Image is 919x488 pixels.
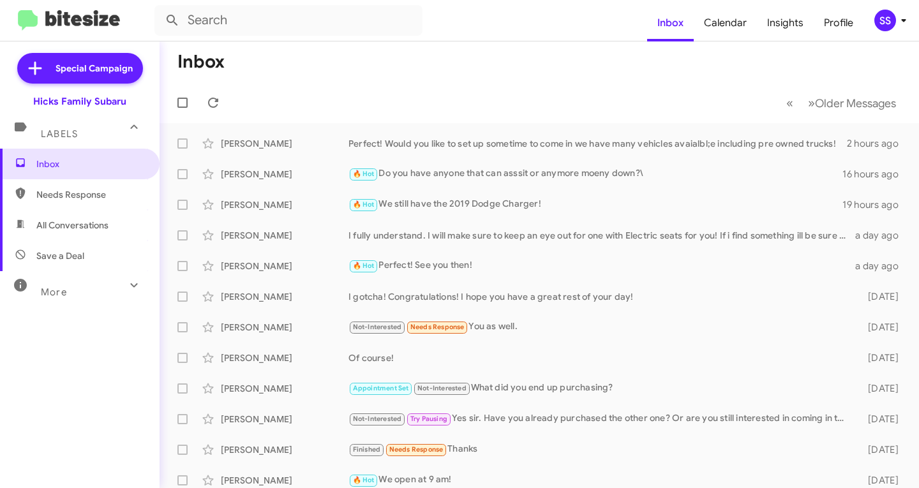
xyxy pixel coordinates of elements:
[779,90,904,116] nav: Page navigation example
[353,170,375,178] span: 🔥 Hot
[353,476,375,484] span: 🔥 Hot
[853,474,909,487] div: [DATE]
[847,137,909,150] div: 2 hours ago
[353,200,375,209] span: 🔥 Hot
[757,4,814,41] a: Insights
[779,90,801,116] button: Previous
[348,229,853,242] div: I fully understand. I will make sure to keep an eye out for one with Electric seats for you! If i...
[348,442,853,457] div: Thanks
[647,4,694,41] a: Inbox
[348,411,853,426] div: Yes sir. Have you already purchased the other one? Or are you still interested in coming in to ch...
[36,158,145,170] span: Inbox
[786,95,793,111] span: «
[853,321,909,334] div: [DATE]
[863,10,905,31] button: SS
[221,168,348,181] div: [PERSON_NAME]
[41,128,78,140] span: Labels
[808,95,815,111] span: »
[221,198,348,211] div: [PERSON_NAME]
[800,90,904,116] button: Next
[221,137,348,150] div: [PERSON_NAME]
[853,290,909,303] div: [DATE]
[36,188,145,201] span: Needs Response
[842,198,909,211] div: 19 hours ago
[348,137,847,150] div: Perfect! Would you like to set up sometime to come in we have many vehicles avaialbl;e including ...
[221,290,348,303] div: [PERSON_NAME]
[41,286,67,298] span: More
[17,53,143,84] a: Special Campaign
[221,443,348,456] div: [PERSON_NAME]
[36,249,84,262] span: Save a Deal
[874,10,896,31] div: SS
[33,95,126,108] div: Hicks Family Subaru
[814,4,863,41] a: Profile
[853,229,909,242] div: a day ago
[221,382,348,395] div: [PERSON_NAME]
[348,351,853,364] div: Of course!
[842,168,909,181] div: 16 hours ago
[221,474,348,487] div: [PERSON_NAME]
[410,415,447,423] span: Try Pausing
[417,384,467,392] span: Not-Interested
[348,166,842,181] div: Do you have anyone that can asssit or anymore moeny down?\
[853,382,909,395] div: [DATE]
[353,415,402,423] span: Not-Interested
[348,320,853,334] div: You as well.
[853,443,909,456] div: [DATE]
[853,260,909,272] div: a day ago
[353,384,409,392] span: Appointment Set
[221,229,348,242] div: [PERSON_NAME]
[815,96,896,110] span: Older Messages
[221,260,348,272] div: [PERSON_NAME]
[221,413,348,425] div: [PERSON_NAME]
[348,258,853,273] div: Perfect! See you then!
[853,413,909,425] div: [DATE]
[353,323,402,331] span: Not-Interested
[221,351,348,364] div: [PERSON_NAME]
[348,381,853,396] div: What did you end up purchasing?
[410,323,465,331] span: Needs Response
[36,219,108,232] span: All Conversations
[348,473,853,487] div: We open at 9 am!
[221,321,348,334] div: [PERSON_NAME]
[56,62,133,75] span: Special Campaign
[389,445,444,454] span: Needs Response
[694,4,757,41] a: Calendar
[348,197,842,212] div: We still have the 2019 Dodge Charger!
[353,262,375,270] span: 🔥 Hot
[348,290,853,303] div: I gotcha! Congratulations! I hope you have a great rest of your day!
[177,52,225,72] h1: Inbox
[853,351,909,364] div: [DATE]
[353,445,381,454] span: Finished
[154,5,422,36] input: Search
